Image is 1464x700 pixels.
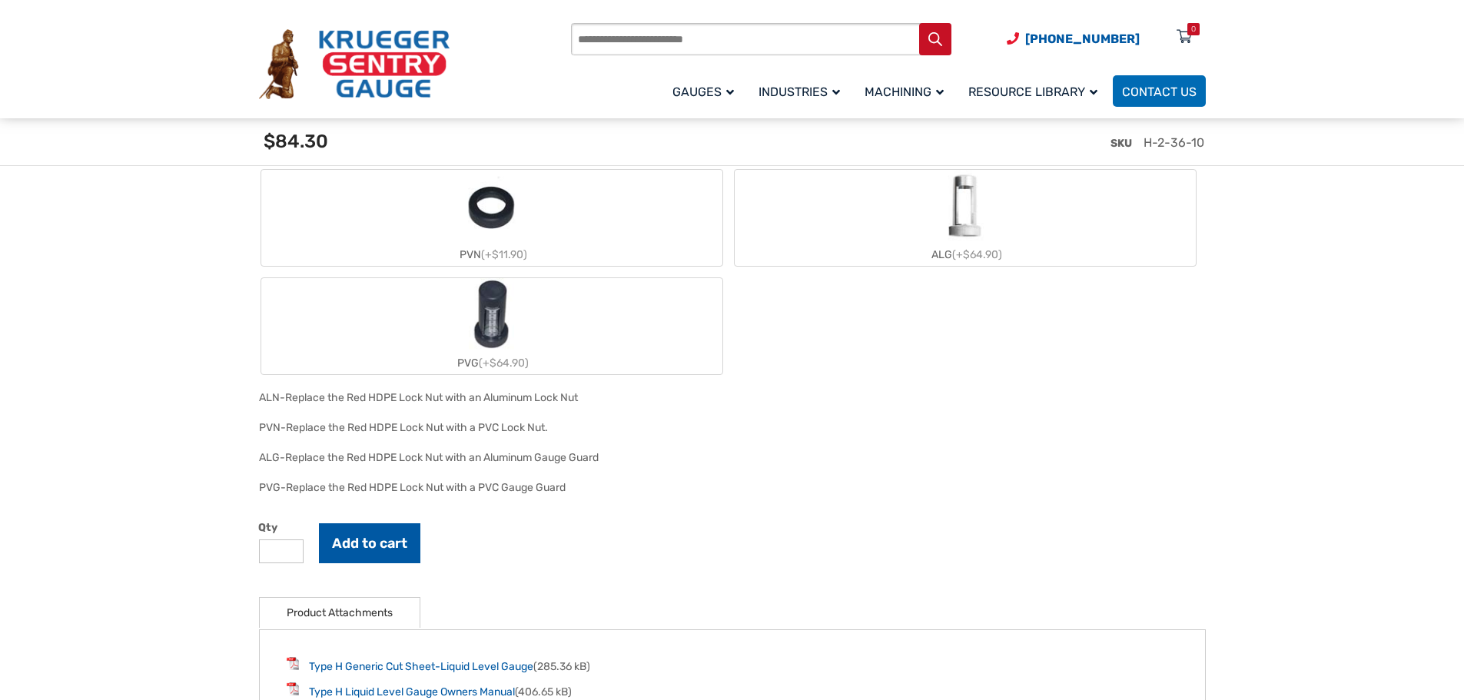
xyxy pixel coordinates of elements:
[672,85,734,99] span: Gauges
[261,278,722,374] label: PVG
[1110,137,1132,150] span: SKU
[479,357,529,370] span: (+$64.90)
[319,523,420,563] button: Add to cart
[259,451,285,464] span: ALG-
[749,73,855,109] a: Industries
[259,481,286,494] span: PVG-
[261,170,722,266] label: PVN
[959,73,1113,109] a: Resource Library
[735,244,1196,266] div: ALG
[1144,135,1204,150] span: H-2-36-10
[261,244,722,266] div: PVN
[286,421,548,434] div: Replace the Red HDPE Lock Nut with a PVC Lock Nut.
[287,598,393,628] a: Product Attachments
[285,451,599,464] div: Replace the Red HDPE Lock Nut with an Aluminum Gauge Guard
[1113,75,1206,107] a: Contact Us
[1122,85,1197,99] span: Contact Us
[855,73,959,109] a: Machining
[1191,23,1196,35] div: 0
[968,85,1097,99] span: Resource Library
[261,352,722,374] div: PVG
[1025,32,1140,46] span: [PHONE_NUMBER]
[259,391,285,404] span: ALN-
[952,248,1002,261] span: (+$64.90)
[287,682,1178,700] li: (406.65 kB)
[285,391,578,404] div: Replace the Red HDPE Lock Nut with an Aluminum Lock Nut
[259,29,450,100] img: Krueger Sentry Gauge
[259,421,286,434] span: PVN-
[865,85,944,99] span: Machining
[663,73,749,109] a: Gauges
[286,481,566,494] div: Replace the Red HDPE Lock Nut with a PVC Gauge Guard
[481,248,527,261] span: (+$11.90)
[259,539,304,563] input: Product quantity
[759,85,840,99] span: Industries
[735,170,1196,266] label: ALG
[309,660,533,673] a: Type H Generic Cut Sheet-Liquid Level Gauge
[1007,29,1140,48] a: Phone Number (920) 434-8860
[287,657,1178,675] li: (285.36 kB)
[309,685,515,698] a: Type H Liquid Level Gauge Owners Manual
